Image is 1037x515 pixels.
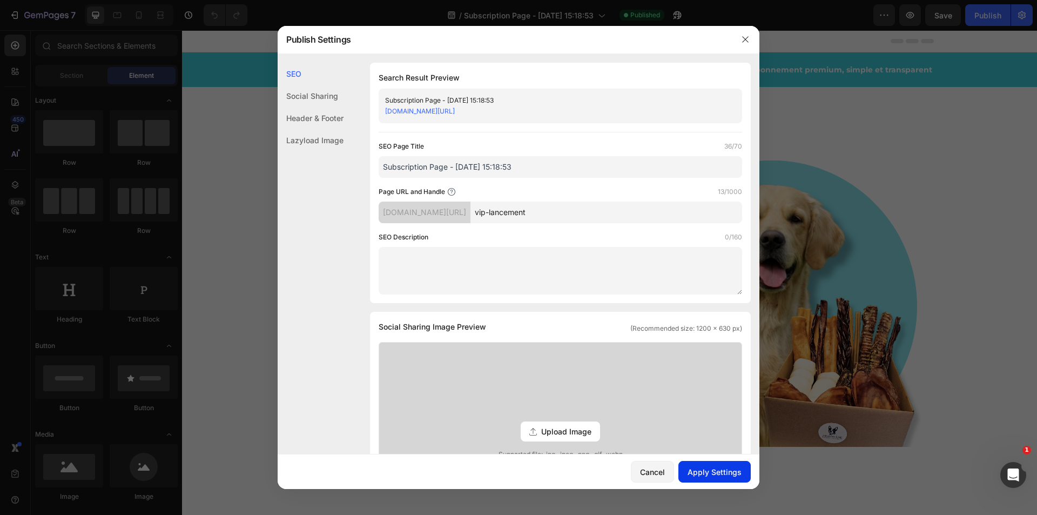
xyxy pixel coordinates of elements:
[379,320,486,333] span: Social Sharing Image Preview
[105,33,307,46] p: 🎁 3 cadeaux exclusifs pour les VIP
[278,129,344,151] div: Lazyload Image
[104,406,245,431] a: Je rejoins le Club VIP
[278,25,731,53] div: Publish Settings
[105,70,380,285] span: Ton chien mérite bien plus qu’une simple gâterie. Il mérite l'expérience VIP Croc-O-Max
[470,202,742,223] input: Handle
[725,232,742,243] label: 0/160
[105,436,321,444] strong: ⚡ Offre VIP limitée : seules les premières places sont garanties
[278,63,344,85] div: SEO
[379,156,742,178] input: Title
[640,466,665,478] div: Cancel
[379,141,424,152] label: SEO Page Title
[126,412,223,425] p: Je rejoins le Club VIP
[724,141,742,152] label: 36/70
[379,186,445,197] label: Page URL and Handle
[247,298,385,308] strong: Club Croc-O-Max™ Animaluxe
[1000,462,1026,488] iframe: Intercom live chat
[1022,446,1031,454] span: 1
[379,202,470,223] div: [DOMAIN_NAME][URL]
[631,461,674,483] button: Cancel
[718,186,742,197] label: 13/1000
[379,71,742,84] h1: Search Result Preview
[385,107,455,115] a: [DOMAIN_NAME][URL]
[278,107,344,129] div: Header & Footer
[105,298,411,347] span: Bienvenue dans le tout nouveau 🎉 [PERSON_NAME] fait partie des tout premiers à entrer dans une ex...
[278,85,344,107] div: Social Sharing
[379,450,742,459] span: Supported file: .jpg, .jpeg, .png, .gif, .webp
[556,35,750,44] span: 💙 Abonnement premium, simple et transparent
[678,461,751,483] button: Apply Settings
[385,95,718,106] div: Subscription Page - [DATE] 15:18:53
[630,324,742,333] span: (Recommended size: 1200 x 630 px)
[326,33,529,46] p: ⚡ Les places VIP partent vite !
[105,363,406,386] span: Mais attention : seuls quelques privilégiés accèderont au statut VIP — rare, exclusif, et rempli ...
[688,466,742,478] div: Apply Settings
[379,232,428,243] label: SEO Description
[295,252,322,284] span: ™
[541,426,591,437] span: Upload Image
[436,101,752,417] img: Alt Image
